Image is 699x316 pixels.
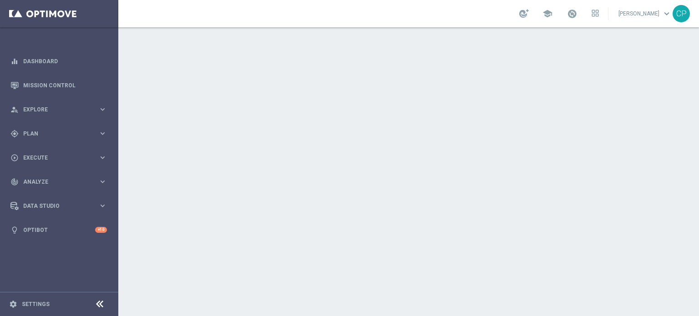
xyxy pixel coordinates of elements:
[23,73,107,97] a: Mission Control
[10,154,98,162] div: Execute
[10,178,98,186] div: Analyze
[98,177,107,186] i: keyboard_arrow_right
[10,49,107,73] div: Dashboard
[662,9,672,19] span: keyboard_arrow_down
[10,82,107,89] button: Mission Control
[23,49,107,73] a: Dashboard
[23,203,98,209] span: Data Studio
[10,106,107,113] button: person_search Explore keyboard_arrow_right
[10,218,107,242] div: Optibot
[10,226,19,234] i: lightbulb
[98,201,107,210] i: keyboard_arrow_right
[10,130,19,138] i: gps_fixed
[95,227,107,233] div: +10
[10,226,107,234] button: lightbulb Optibot +10
[23,107,98,112] span: Explore
[10,154,107,161] button: play_circle_outline Execute keyboard_arrow_right
[23,131,98,136] span: Plan
[10,130,107,137] button: gps_fixed Plan keyboard_arrow_right
[10,130,98,138] div: Plan
[618,7,673,20] a: [PERSON_NAME]keyboard_arrow_down
[22,301,50,307] a: Settings
[10,178,19,186] i: track_changes
[10,202,98,210] div: Data Studio
[98,105,107,114] i: keyboard_arrow_right
[10,58,107,65] button: equalizer Dashboard
[10,105,19,114] i: person_search
[542,9,552,19] span: school
[98,153,107,162] i: keyboard_arrow_right
[9,300,17,308] i: settings
[10,57,19,65] i: equalizer
[23,179,98,185] span: Analyze
[10,105,98,114] div: Explore
[10,202,107,210] button: Data Studio keyboard_arrow_right
[23,155,98,161] span: Execute
[10,178,107,186] button: track_changes Analyze keyboard_arrow_right
[98,129,107,138] i: keyboard_arrow_right
[673,5,690,22] div: CP
[10,73,107,97] div: Mission Control
[10,154,19,162] i: play_circle_outline
[23,218,95,242] a: Optibot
